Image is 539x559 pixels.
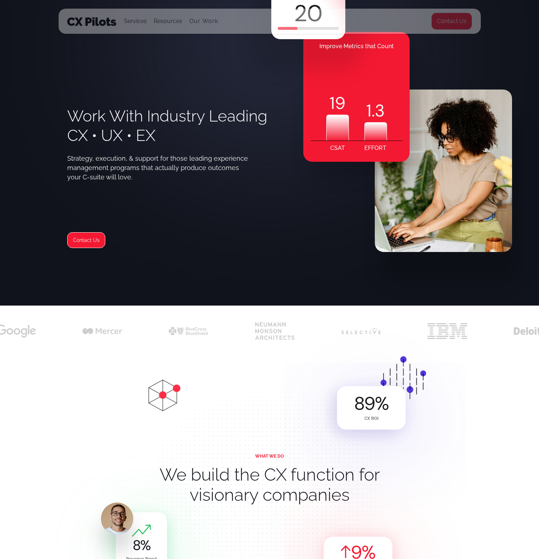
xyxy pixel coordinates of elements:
[154,16,182,26] div: Resources
[67,232,105,248] a: Contact Us
[255,322,295,340] img: cx for neumann monson architects black logo
[364,416,378,421] div: CX ROI
[189,18,218,24] a: Our Work
[303,39,410,54] div: Improve Metrics that Count
[366,99,372,122] code: 1
[124,9,147,33] div: Services
[169,327,208,335] img: cx for bcbs
[67,154,253,182] div: Strategy, execution, & support for those leading experience management programs that actually pro...
[364,141,386,155] div: EFFORT
[431,13,472,30] a: Contact Us
[354,391,375,416] code: 89
[354,394,388,413] div: %
[294,2,323,25] div: 20
[83,328,122,334] img: cx for mercer black logo
[375,99,385,122] code: 3
[156,464,383,505] h2: We build the CX function for visionary companies
[133,536,140,554] code: 8
[124,16,147,26] div: Services
[133,539,150,553] div: %
[255,454,284,459] div: WHAT WE DO
[330,141,345,155] div: CSAT
[428,323,467,339] img: cx for ibm logo
[326,92,349,115] div: 19
[154,9,182,33] div: Resources
[364,99,387,122] div: .
[341,328,381,334] img: cx for selective insurance logo
[67,106,267,145] h1: Work With Industry Leading CX • UX • EX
